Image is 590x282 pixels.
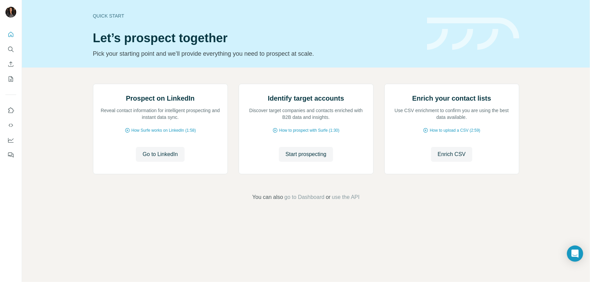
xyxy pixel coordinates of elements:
button: Go to LinkedIn [136,147,185,162]
h2: Prospect on LinkedIn [126,94,194,103]
p: Reveal contact information for intelligent prospecting and instant data sync. [100,107,221,121]
span: Go to LinkedIn [143,150,178,158]
span: or [326,193,331,201]
span: Enrich CSV [438,150,466,158]
span: How to prospect with Surfe (1:30) [279,127,339,133]
button: Quick start [5,28,16,41]
button: Feedback [5,149,16,161]
button: Use Surfe on LinkedIn [5,104,16,117]
button: Use Surfe API [5,119,16,131]
button: Enrich CSV [5,58,16,70]
p: Discover target companies and contacts enriched with B2B data and insights. [246,107,367,121]
p: Pick your starting point and we’ll provide everything you need to prospect at scale. [93,49,419,58]
button: Dashboard [5,134,16,146]
button: Search [5,43,16,55]
span: How to upload a CSV (2:59) [430,127,480,133]
h1: Let’s prospect together [93,31,419,45]
button: Enrich CSV [431,147,473,162]
h2: Identify target accounts [268,94,344,103]
button: My lists [5,73,16,85]
h2: Enrich your contact lists [412,94,491,103]
span: How Surfe works on LinkedIn (1:58) [132,127,196,133]
button: go to Dashboard [284,193,324,201]
div: Open Intercom Messenger [567,246,583,262]
p: Use CSV enrichment to confirm you are using the best data available. [392,107,512,121]
img: banner [427,18,519,50]
div: Quick start [93,12,419,19]
button: use the API [332,193,360,201]
span: Start prospecting [286,150,327,158]
img: Avatar [5,7,16,18]
span: You can also [252,193,283,201]
button: Start prospecting [279,147,333,162]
